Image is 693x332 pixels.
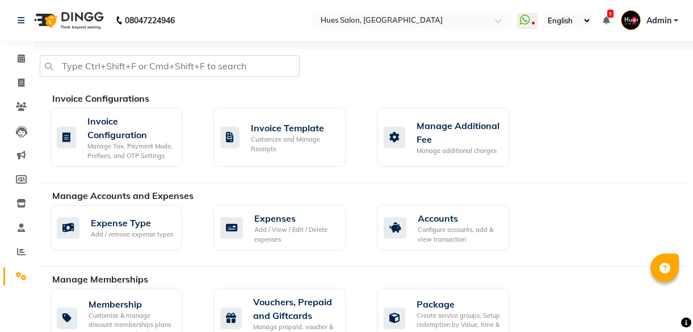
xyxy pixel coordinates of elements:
span: Admin [646,15,671,27]
div: Membership [89,297,173,311]
div: Invoice Template [251,121,337,135]
a: Expense TypeAdd / remove expense types [51,205,197,250]
div: Customize and Manage Receipts [251,135,337,153]
a: Invoice TemplateCustomize and Manage Receipts [214,108,360,167]
div: Package [417,297,500,311]
a: Invoice ConfigurationManage Tax, Payment Mode, Prefixes, and OTP Settings [51,108,197,167]
b: 08047224946 [125,5,175,36]
div: Expenses [254,211,337,225]
a: 5 [603,15,610,26]
img: logo [29,5,107,36]
div: Vouchers, Prepaid and Giftcards [253,295,337,322]
a: ExpensesAdd / View / Edit / Delete expenses [214,205,360,250]
div: Invoice Configuration [87,114,173,142]
div: Expense Type [91,216,173,230]
div: Accounts [418,211,500,225]
a: AccountsConfigure accounts, add & view transaction [377,205,524,250]
div: Manage Additional Fee [417,119,500,146]
a: Manage Additional FeeManage additional charges [377,108,524,167]
div: Configure accounts, add & view transaction [418,225,500,244]
span: 5 [607,10,614,18]
input: Type Ctrl+Shift+F or Cmd+Shift+F to search [40,55,300,77]
div: Add / remove expense types [91,230,173,239]
div: Manage Tax, Payment Mode, Prefixes, and OTP Settings [87,142,173,160]
img: Admin [621,10,641,30]
div: Manage additional charges [417,146,500,156]
iframe: chat widget [645,287,682,321]
div: Add / View / Edit / Delete expenses [254,225,337,244]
